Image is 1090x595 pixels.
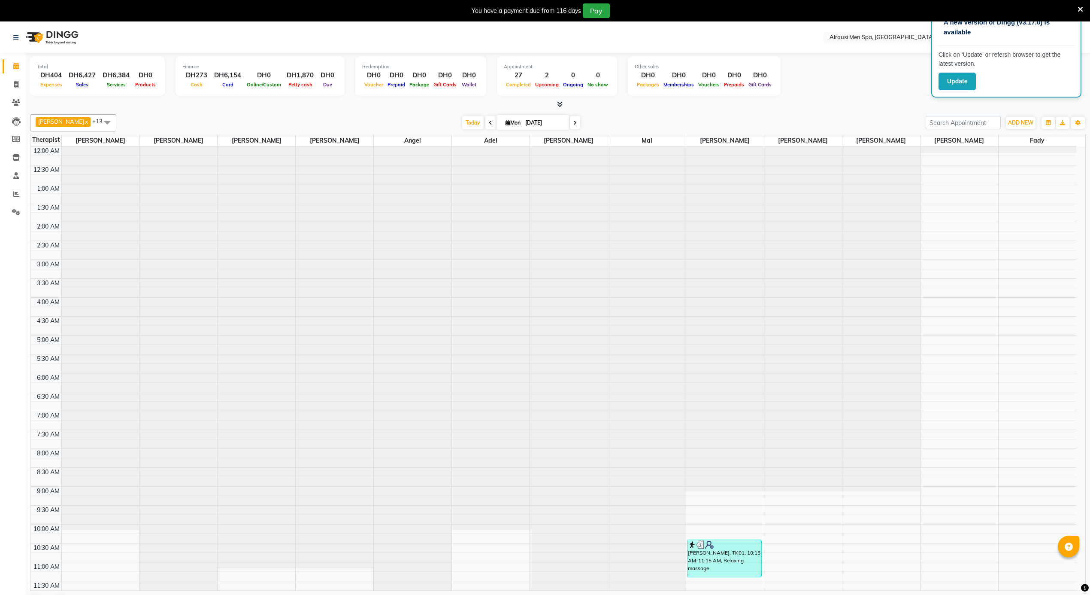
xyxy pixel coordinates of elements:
[218,135,295,146] span: [PERSON_NAME]
[92,118,109,125] span: +13
[722,70,746,80] div: DH0
[1008,119,1033,126] span: ADD NEW
[286,82,315,88] span: Petty cash
[696,70,722,80] div: DH0
[32,146,61,156] div: 12:00 AM
[35,298,61,307] div: 4:00 AM
[504,70,533,80] div: 27
[362,82,385,88] span: Voucher
[686,135,764,146] span: [PERSON_NAME]
[65,70,99,80] div: DH6,427
[139,135,217,146] span: [PERSON_NAME]
[35,392,61,401] div: 6:30 AM
[999,135,1076,146] span: Fady
[459,70,479,80] div: DH0
[939,73,976,90] button: Update
[561,82,585,88] span: Ongoing
[62,135,139,146] span: [PERSON_NAME]
[32,525,61,534] div: 10:00 AM
[661,70,696,80] div: DH0
[182,70,211,80] div: DH273
[635,82,661,88] span: Packages
[407,82,431,88] span: Package
[35,336,61,345] div: 5:00 AM
[920,135,998,146] span: [PERSON_NAME]
[533,70,561,80] div: 2
[944,18,1069,37] p: A new version of Dingg (v3.17.0) is available
[37,70,65,80] div: DH404
[35,373,61,382] div: 6:00 AM
[842,135,920,146] span: [PERSON_NAME]
[133,70,158,80] div: DH0
[35,354,61,363] div: 5:30 AM
[385,82,407,88] span: Prepaid
[635,70,661,80] div: DH0
[35,449,61,458] div: 8:00 AM
[74,82,91,88] span: Sales
[35,411,61,420] div: 7:00 AM
[407,70,431,80] div: DH0
[283,70,317,80] div: DH1,870
[35,203,61,212] div: 1:30 AM
[362,70,385,80] div: DH0
[32,543,61,552] div: 10:30 AM
[746,82,774,88] span: Gift Cards
[764,135,842,146] span: [PERSON_NAME]
[460,82,478,88] span: Wallet
[35,241,61,250] div: 2:30 AM
[583,3,610,18] button: Pay
[220,82,236,88] span: Card
[503,119,523,126] span: Mon
[245,70,283,80] div: DH0
[182,63,338,70] div: Finance
[431,70,459,80] div: DH0
[504,63,610,70] div: Appointment
[35,487,61,496] div: 9:00 AM
[374,135,451,146] span: Angel
[504,82,533,88] span: Completed
[939,50,1074,68] p: Click on ‘Update’ or refersh browser to get the latest version.
[431,82,459,88] span: Gift Cards
[635,63,774,70] div: Other sales
[462,116,484,129] span: Today
[533,82,561,88] span: Upcoming
[452,135,530,146] span: Adel
[608,135,686,146] span: Mai
[22,25,81,49] img: logo
[530,135,608,146] span: [PERSON_NAME]
[472,6,581,15] div: You have a payment due from 116 days
[30,135,61,144] div: Therapist
[32,581,61,590] div: 11:30 AM
[523,116,566,129] input: 2025-09-01
[245,82,283,88] span: Online/Custom
[585,82,610,88] span: No show
[35,317,61,326] div: 4:30 AM
[926,116,1001,129] input: Search Appointment
[1006,117,1035,129] button: ADD NEW
[362,63,479,70] div: Redemption
[38,82,64,88] span: Expenses
[35,260,61,269] div: 3:00 AM
[321,82,334,88] span: Due
[133,82,158,88] span: Products
[561,70,585,80] div: 0
[35,506,61,515] div: 9:30 AM
[696,82,722,88] span: Vouchers
[35,430,61,439] div: 7:30 AM
[99,70,133,80] div: DH6,384
[188,82,205,88] span: Cash
[317,70,338,80] div: DH0
[296,135,373,146] span: [PERSON_NAME]
[585,70,610,80] div: 0
[746,70,774,80] div: DH0
[37,63,158,70] div: Total
[105,82,128,88] span: Services
[661,82,696,88] span: Memberships
[211,70,245,80] div: DH6,154
[35,279,61,288] div: 3:30 AM
[1054,561,1081,586] iframe: chat widget
[687,540,761,577] div: [PERSON_NAME], TK01, 10:15 AM-11:15 AM, Relaxing massage
[38,118,84,125] span: [PERSON_NAME]
[32,562,61,571] div: 11:00 AM
[32,165,61,174] div: 12:30 AM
